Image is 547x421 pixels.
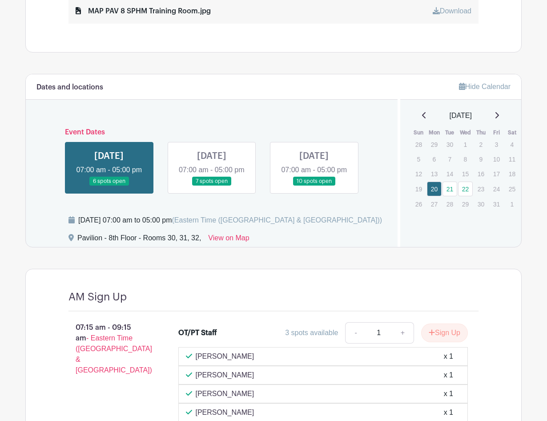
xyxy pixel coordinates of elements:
[505,167,519,181] p: 18
[442,167,457,181] p: 14
[196,351,254,362] p: [PERSON_NAME]
[411,152,426,166] p: 5
[474,167,488,181] p: 16
[474,182,488,196] p: 23
[458,167,473,181] p: 15
[489,197,504,211] p: 31
[58,128,366,137] h6: Event Dates
[489,152,504,166] p: 10
[411,167,426,181] p: 12
[505,182,519,196] p: 25
[504,128,520,137] th: Sat
[76,6,211,16] div: MAP PAV 8 SPHM Training Room.jpg
[285,328,338,338] div: 3 spots available
[68,291,127,304] h4: AM Sign Up
[473,128,489,137] th: Thu
[489,167,504,181] p: 17
[178,328,217,338] div: OT/PT Staff
[196,407,254,418] p: [PERSON_NAME]
[442,152,457,166] p: 7
[474,152,488,166] p: 9
[458,128,473,137] th: Wed
[411,197,426,211] p: 26
[427,182,442,196] a: 20
[76,334,152,374] span: - Eastern Time ([GEOGRAPHIC_DATA] & [GEOGRAPHIC_DATA])
[444,407,453,418] div: x 1
[208,233,249,247] a: View on Map
[54,319,164,379] p: 07:15 am - 09:15 am
[196,389,254,399] p: [PERSON_NAME]
[421,324,468,342] button: Sign Up
[345,322,366,344] a: -
[458,197,473,211] p: 29
[505,152,519,166] p: 11
[459,83,511,90] a: Hide Calendar
[474,138,488,151] p: 2
[442,197,457,211] p: 28
[77,233,201,247] div: Pavilion - 8th Floor - Rooms 30, 31, 32,
[427,197,442,211] p: 27
[411,182,426,196] p: 19
[444,351,453,362] div: x 1
[426,128,442,137] th: Mon
[489,182,504,196] p: 24
[442,128,458,137] th: Tue
[458,152,473,166] p: 8
[427,167,442,181] p: 13
[458,138,473,151] p: 1
[489,128,504,137] th: Fri
[392,322,414,344] a: +
[433,7,471,15] a: Download
[411,128,426,137] th: Sun
[444,370,453,381] div: x 1
[458,182,473,196] a: 22
[427,138,442,151] p: 29
[442,138,457,151] p: 30
[450,110,472,121] span: [DATE]
[505,197,519,211] p: 1
[489,138,504,151] p: 3
[172,216,382,224] span: (Eastern Time ([GEOGRAPHIC_DATA] & [GEOGRAPHIC_DATA]))
[196,370,254,381] p: [PERSON_NAME]
[442,182,457,196] a: 21
[78,215,382,226] div: [DATE] 07:00 am to 05:00 pm
[427,152,442,166] p: 6
[444,389,453,399] div: x 1
[474,197,488,211] p: 30
[411,138,426,151] p: 28
[36,83,103,92] h6: Dates and locations
[505,138,519,151] p: 4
